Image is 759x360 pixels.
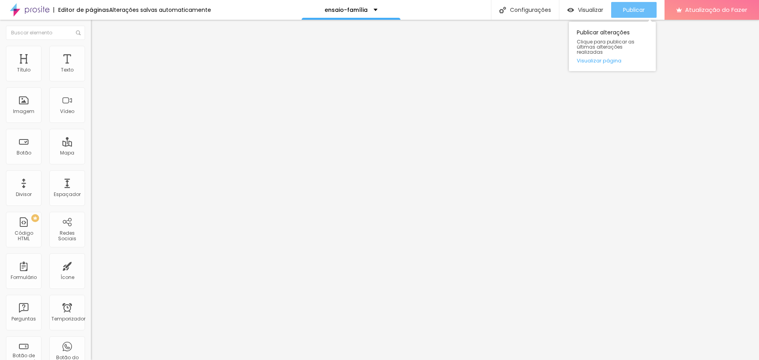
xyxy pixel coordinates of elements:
[51,315,85,322] font: Temporizador
[76,30,81,35] img: Ícone
[685,6,747,14] font: Atualização do Fazer
[499,7,506,13] img: Ícone
[577,57,621,64] font: Visualizar página
[60,274,74,281] font: Ícone
[577,38,634,55] font: Clique para publicar as últimas alterações realizadas
[559,2,611,18] button: Visualizar
[61,66,74,73] font: Texto
[11,315,36,322] font: Perguntas
[13,108,34,115] font: Imagem
[567,7,574,13] img: view-1.svg
[17,149,31,156] font: Botão
[109,6,211,14] font: Alterações salvas automaticamente
[58,230,76,242] font: Redes Sociais
[6,26,85,40] input: Buscar elemento
[17,66,30,73] font: Título
[611,2,657,18] button: Publicar
[510,6,551,14] font: Configurações
[577,58,648,63] a: Visualizar página
[577,28,630,36] font: Publicar alterações
[15,230,33,242] font: Código HTML
[11,274,37,281] font: Formulário
[60,149,74,156] font: Mapa
[325,6,368,14] font: ensaio-família
[91,20,759,360] iframe: Editor
[54,191,81,198] font: Espaçador
[578,6,603,14] font: Visualizar
[623,6,645,14] font: Publicar
[60,108,74,115] font: Vídeo
[16,191,32,198] font: Divisor
[58,6,109,14] font: Editor de páginas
